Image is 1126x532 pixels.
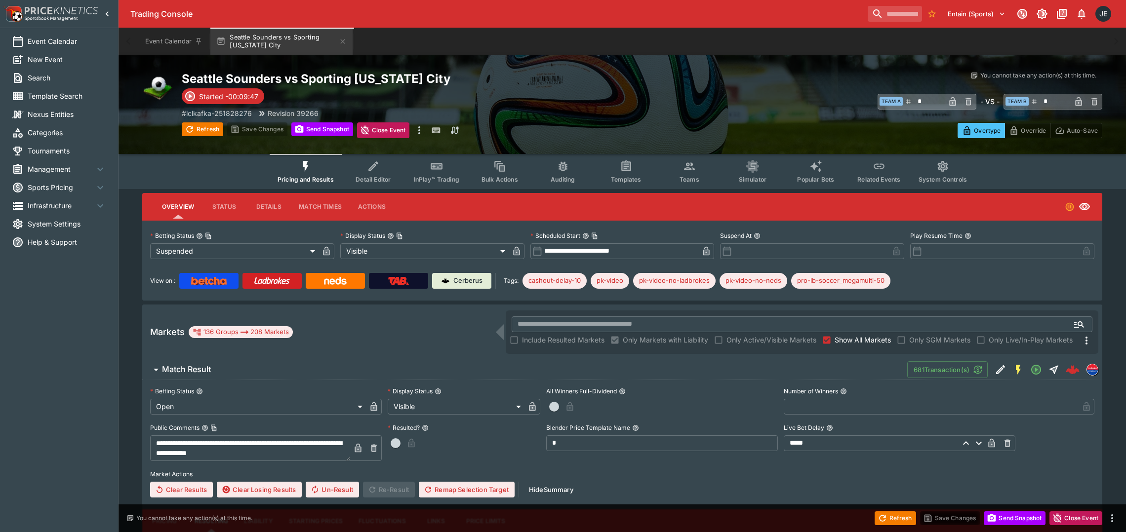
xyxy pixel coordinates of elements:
span: Only Live/In-Play Markets [989,335,1073,345]
div: Betting Target: cerberus [720,273,787,289]
button: Resulted? [422,424,429,431]
span: Re-Result [363,482,415,497]
button: Refresh [875,511,916,525]
p: Number of Winners [784,387,838,395]
p: Revision 39266 [268,108,319,118]
button: Overtype [958,123,1005,138]
button: Betting Status [196,388,203,395]
label: Tags: [504,273,519,289]
svg: More [1081,335,1092,346]
button: more [1106,512,1118,524]
div: Betting Target: cerberus [633,273,716,289]
svg: Suspended [1065,202,1075,212]
img: Cerberus [442,277,449,285]
span: Simulator [739,176,766,183]
p: Display Status [388,387,433,395]
button: Edit Detail [992,361,1009,379]
img: Ladbrokes [254,277,290,285]
button: Match Result [142,360,907,380]
a: Cerberus [432,273,491,289]
button: Un-Result [306,482,359,497]
button: Refresh [182,122,223,136]
button: Copy To Clipboard [396,232,403,239]
div: Open [150,399,366,415]
label: Market Actions [150,467,1094,482]
button: James Edlin [1092,3,1114,25]
div: Visible [340,243,509,259]
div: Event type filters [270,154,975,189]
h6: Match Result [162,364,211,375]
svg: Open [1030,364,1042,376]
button: Connected to PK [1013,5,1031,23]
span: Categories [28,127,106,138]
img: Neds [324,277,346,285]
img: logo-cerberus--red.svg [1066,363,1080,377]
h5: Markets [150,326,185,338]
span: Template Search [28,91,106,101]
button: HideSummary [523,482,579,497]
button: Send Snapshot [984,511,1046,525]
span: Teams [680,176,699,183]
div: 136 Groups 208 Markets [193,326,289,338]
p: Live Bet Delay [784,423,824,432]
button: Toggle light/dark mode [1033,5,1051,23]
span: cashout-delay-10 [523,276,587,286]
span: System Settings [28,219,106,229]
button: Public CommentsCopy To Clipboard [201,424,208,431]
button: Open [1070,315,1088,333]
button: Notifications [1073,5,1090,23]
h6: - VS - [980,96,1000,107]
button: SGM Enabled [1009,361,1027,379]
button: 681Transaction(s) [907,361,988,378]
p: Override [1021,125,1046,136]
div: Betting Target: cerberus [791,273,890,289]
span: pk-video-no-ladbrokes [633,276,716,286]
img: soccer.png [142,71,174,103]
span: Team A [880,97,903,106]
p: All Winners Full-Dividend [546,387,617,395]
div: James Edlin [1095,6,1111,22]
button: Auto-Save [1050,123,1102,138]
button: Open [1027,361,1045,379]
p: Auto-Save [1067,125,1098,136]
p: Scheduled Start [530,231,580,240]
span: Only Active/Visible Markets [726,335,816,345]
span: pro-lb-soccer_megamulti-50 [791,276,890,286]
p: Overtype [974,125,1001,136]
p: Resulted? [388,423,420,432]
button: Clear Losing Results [217,482,302,497]
span: Infrastructure [28,200,94,211]
button: Status [202,195,246,219]
span: pk-video [591,276,629,286]
button: Seattle Sounders vs Sporting [US_STATE] City [210,28,353,55]
p: Betting Status [150,231,194,240]
span: Pricing and Results [278,176,334,183]
img: TabNZ [388,277,409,285]
span: pk-video-no-neds [720,276,787,286]
img: Sportsbook Management [25,16,78,21]
svg: Visible [1079,201,1090,213]
button: Match Times [291,195,350,219]
button: Send Snapshot [291,122,353,136]
button: Close Event [1049,511,1102,525]
span: Management [28,164,94,174]
button: Documentation [1053,5,1071,23]
span: New Event [28,54,106,65]
img: PriceKinetics Logo [3,4,23,24]
p: Started -00:09:47 [199,91,258,102]
img: Betcha [191,277,227,285]
button: Number of Winners [840,388,847,395]
div: 8265f431-2b86-4f13-8133-8a6ec127f9b2 [1066,363,1080,377]
button: Blender Price Template Name [632,424,639,431]
img: PriceKinetics [25,7,98,14]
button: Copy To Clipboard [205,232,212,239]
button: Betting StatusCopy To Clipboard [196,232,203,239]
span: Detail Editor [356,176,391,183]
span: Nexus Entities [28,109,106,119]
span: InPlay™ Trading [414,176,459,183]
button: Details [246,195,291,219]
button: Event Calendar [139,28,208,55]
button: Remap Selection Target [419,482,515,497]
button: Display StatusCopy To Clipboard [387,232,394,239]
